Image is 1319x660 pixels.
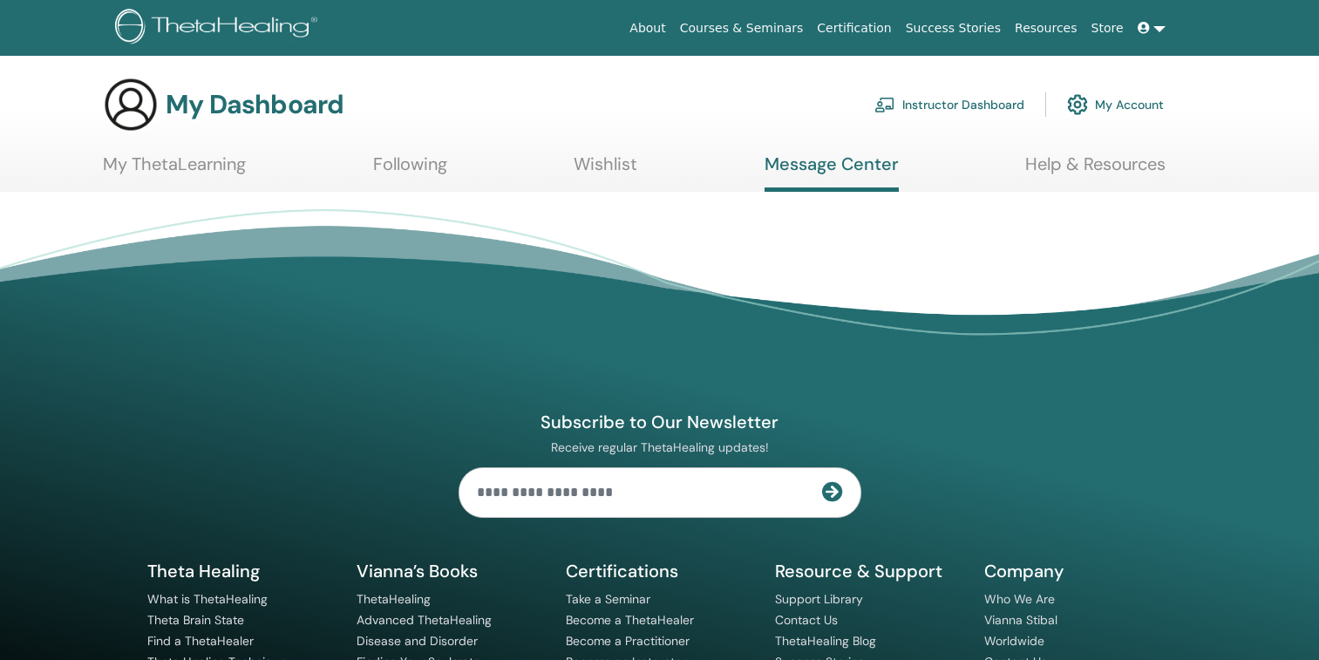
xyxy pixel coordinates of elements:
[357,560,545,582] h5: Vianna’s Books
[103,153,246,187] a: My ThetaLearning
[373,153,447,187] a: Following
[775,560,963,582] h5: Resource & Support
[810,12,898,44] a: Certification
[1008,12,1084,44] a: Resources
[147,612,244,628] a: Theta Brain State
[115,9,323,48] img: logo.png
[574,153,637,187] a: Wishlist
[984,560,1173,582] h5: Company
[459,411,861,433] h4: Subscribe to Our Newsletter
[566,612,694,628] a: Become a ThetaHealer
[1067,85,1164,124] a: My Account
[984,633,1044,649] a: Worldwide
[147,591,268,607] a: What is ThetaHealing
[357,612,492,628] a: Advanced ThetaHealing
[765,153,899,192] a: Message Center
[147,633,254,649] a: Find a ThetaHealer
[775,612,838,628] a: Contact Us
[984,591,1055,607] a: Who We Are
[984,612,1057,628] a: Vianna Stibal
[566,591,650,607] a: Take a Seminar
[874,85,1024,124] a: Instructor Dashboard
[673,12,811,44] a: Courses & Seminars
[357,633,478,649] a: Disease and Disorder
[775,633,876,649] a: ThetaHealing Blog
[357,591,431,607] a: ThetaHealing
[166,89,343,120] h3: My Dashboard
[622,12,672,44] a: About
[1084,12,1131,44] a: Store
[1067,90,1088,119] img: cog.svg
[775,591,863,607] a: Support Library
[1025,153,1166,187] a: Help & Resources
[459,439,861,455] p: Receive regular ThetaHealing updates!
[566,560,754,582] h5: Certifications
[147,560,336,582] h5: Theta Healing
[899,12,1008,44] a: Success Stories
[103,77,159,133] img: generic-user-icon.jpg
[566,633,690,649] a: Become a Practitioner
[874,97,895,112] img: chalkboard-teacher.svg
